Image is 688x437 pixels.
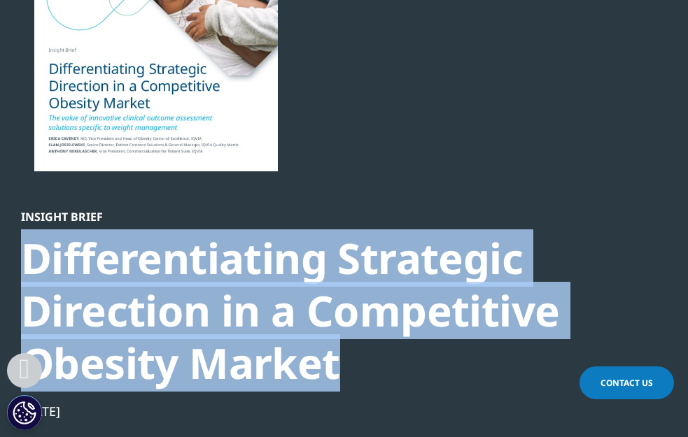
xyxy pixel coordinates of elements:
[601,377,653,389] span: Contact Us
[21,232,651,389] div: Differentiating Strategic Direction in a Competitive Obesity Market
[580,366,674,399] a: Contact Us
[21,210,651,224] div: Insight Brief
[21,403,651,420] div: [DATE]
[7,395,42,430] button: Cookies Settings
